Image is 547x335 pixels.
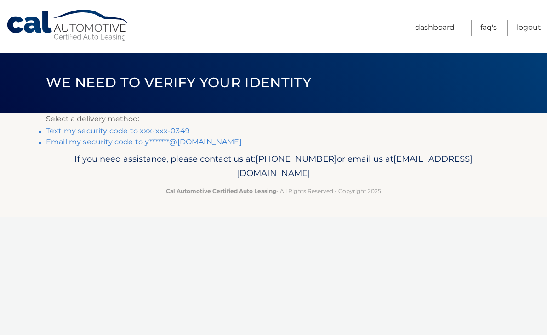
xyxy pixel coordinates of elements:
a: Logout [517,20,541,36]
a: Text my security code to xxx-xxx-0349 [46,126,190,135]
a: Cal Automotive [6,9,130,42]
p: Select a delivery method: [46,113,501,125]
a: FAQ's [480,20,497,36]
a: Dashboard [415,20,455,36]
p: - All Rights Reserved - Copyright 2025 [52,186,495,196]
span: [PHONE_NUMBER] [256,153,337,164]
span: We need to verify your identity [46,74,311,91]
strong: Cal Automotive Certified Auto Leasing [166,187,276,194]
p: If you need assistance, please contact us at: or email us at [52,152,495,181]
a: Email my security code to y*******@[DOMAIN_NAME] [46,137,242,146]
